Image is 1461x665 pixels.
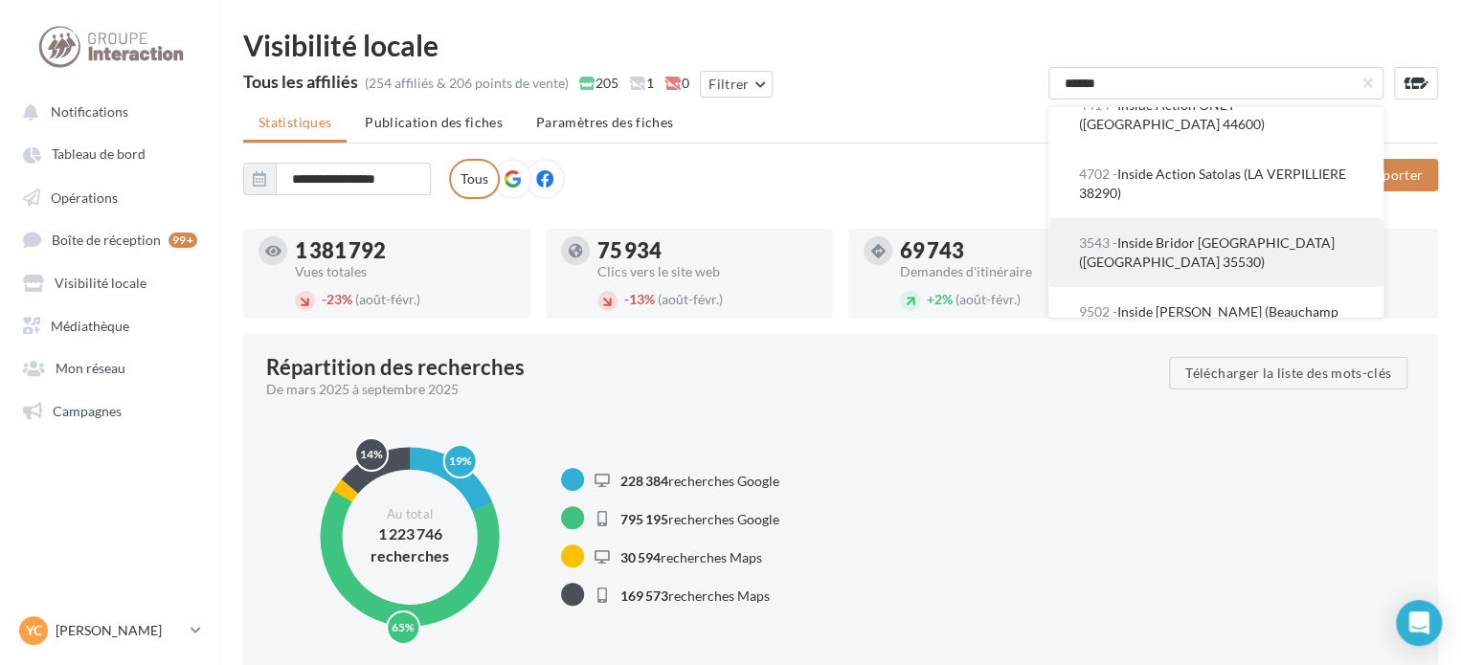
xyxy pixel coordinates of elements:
span: (août-févr.) [658,291,723,307]
span: Mon réseau [56,360,125,376]
span: Inside [PERSON_NAME] (Beauchamp 95250) [1079,303,1338,339]
p: [PERSON_NAME] [56,621,183,640]
span: Visibilité locale [55,275,146,291]
span: 1 [629,74,654,93]
span: 0 [664,74,689,93]
span: 205 [579,74,618,93]
button: Filtrer [700,71,773,98]
span: 169 573 [620,587,668,603]
a: Boîte de réception 99+ [11,221,209,256]
span: recherches Maps [620,587,770,603]
span: Boîte de réception [52,232,161,248]
span: 9502 - [1079,303,1117,320]
span: Paramètres des fiches [536,114,673,130]
div: Clics vers le site web [597,265,818,278]
button: 4414 -Inside Action ONET ([GEOGRAPHIC_DATA] 44600) [1048,80,1383,149]
label: Tous [449,159,500,199]
span: Médiathèque [51,317,129,333]
button: Exporter [1352,159,1438,191]
span: recherches Maps [620,548,762,565]
span: Tableau de bord [52,146,146,163]
span: 795 195 [620,510,668,526]
div: De mars 2025 à septembre 2025 [266,380,1154,399]
a: Médiathèque [11,307,209,342]
span: Inside Action Satolas (LA VERPILLIERE 38290) [1079,166,1346,201]
span: 30 594 [620,548,661,565]
span: Publication des fiches [365,114,503,130]
a: Mon réseau [11,349,209,384]
span: 23% [322,291,352,307]
span: + [927,291,934,307]
a: YC [PERSON_NAME] [15,612,205,649]
span: 228 384 [620,472,668,488]
div: (254 affiliés & 206 points de vente) [365,74,569,93]
a: Campagnes [11,392,209,427]
button: 4702 -Inside Action Satolas (LA VERPILLIERE 38290) [1048,149,1383,218]
span: YC [26,621,42,640]
div: Tous les affiliés [243,73,358,90]
a: Visibilité locale [11,264,209,299]
span: Notifications [51,103,128,120]
span: Campagnes [53,402,122,418]
button: 9502 -Inside [PERSON_NAME] (Beauchamp 95250) [1048,287,1383,356]
span: Opérations [51,188,118,205]
button: Notifications [11,94,201,128]
span: 2% [927,291,953,307]
a: Tableau de bord [11,136,209,170]
span: recherches Google [620,472,779,488]
span: 13% [624,291,655,307]
div: 75 934 [597,240,818,261]
div: 99+ [169,233,197,248]
span: (août-févr.) [955,291,1021,307]
button: 3543 -Inside Bridor [GEOGRAPHIC_DATA] ([GEOGRAPHIC_DATA] 35530) [1048,218,1383,287]
a: Opérations [11,179,209,213]
div: Répartition des recherches [266,357,525,378]
span: 3543 - [1079,234,1117,251]
div: Open Intercom Messenger [1396,600,1442,646]
button: Télécharger la liste des mots-clés [1169,357,1407,389]
div: Demandes d'itinéraire [900,265,1120,278]
span: Inside Bridor [GEOGRAPHIC_DATA] ([GEOGRAPHIC_DATA] 35530) [1079,234,1335,270]
span: (août-févr.) [355,291,420,307]
span: 4702 - [1079,166,1117,182]
span: - [322,291,326,307]
span: recherches Google [620,510,779,526]
div: 69 743 [900,240,1120,261]
div: 1 381 792 [295,240,515,261]
div: Vues totales [295,265,515,278]
span: - [624,291,629,307]
div: Visibilité locale [243,31,1438,59]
